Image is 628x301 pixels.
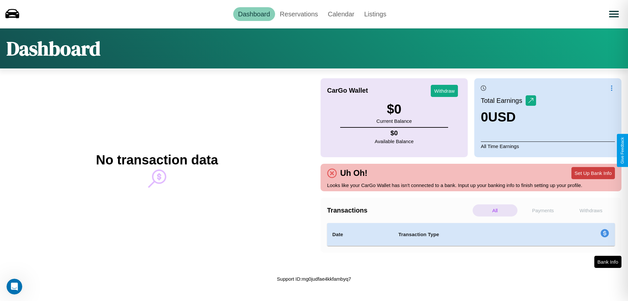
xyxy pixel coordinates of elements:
[473,204,517,216] p: All
[620,137,625,164] div: Give Feedback
[481,141,615,151] p: All Time Earnings
[327,87,368,94] h4: CarGo Wallet
[275,7,323,21] a: Reservations
[359,7,391,21] a: Listings
[398,231,547,238] h4: Transaction Type
[605,5,623,23] button: Open menu
[376,117,412,125] p: Current Balance
[376,102,412,117] h3: $ 0
[332,231,388,238] h4: Date
[7,279,22,294] iframe: Intercom live chat
[375,129,414,137] h4: $ 0
[323,7,359,21] a: Calendar
[594,256,621,268] button: Bank Info
[375,137,414,146] p: Available Balance
[481,110,536,124] h3: 0 USD
[327,223,615,246] table: simple table
[431,85,458,97] button: Withdraw
[96,153,218,167] h2: No transaction data
[7,35,100,62] h1: Dashboard
[327,181,615,190] p: Looks like your CarGo Wallet has isn't connected to a bank. Input up your banking info to finish ...
[233,7,275,21] a: Dashboard
[277,274,351,283] p: Support ID: mg0judfae4kkfambyq7
[327,207,471,214] h4: Transactions
[568,204,613,216] p: Withdraws
[337,168,371,178] h4: Uh Oh!
[571,167,615,179] button: Set Up Bank Info
[481,95,526,106] p: Total Earnings
[521,204,566,216] p: Payments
